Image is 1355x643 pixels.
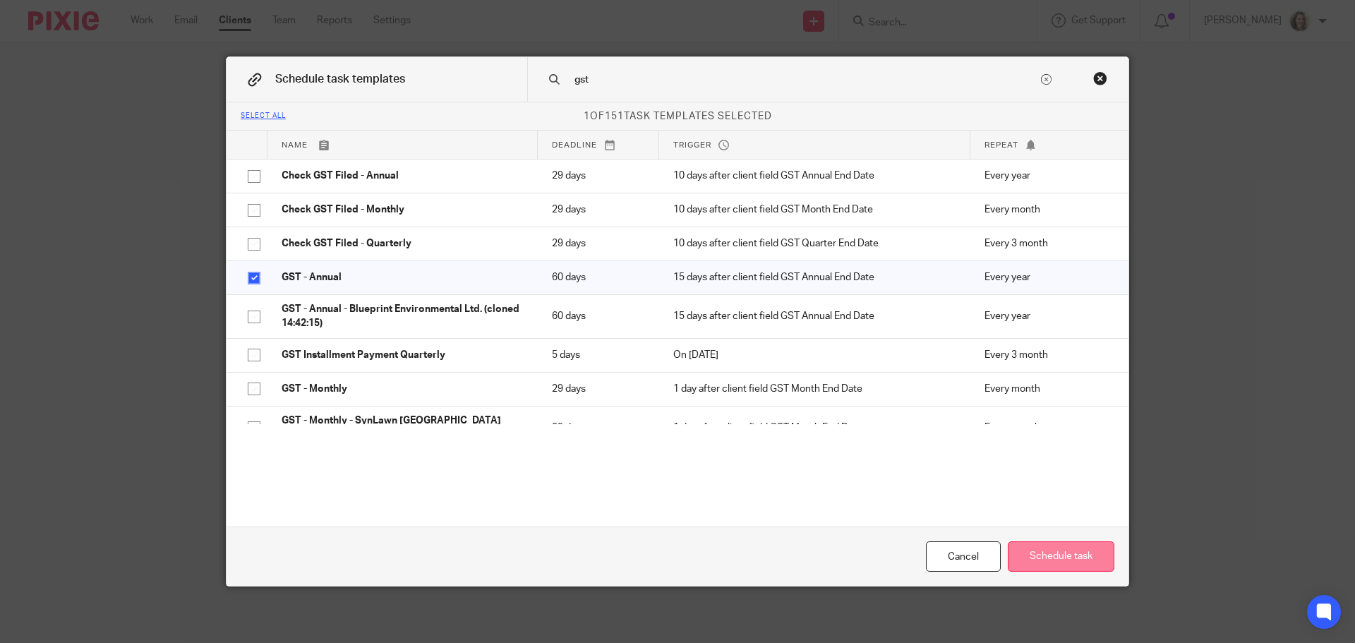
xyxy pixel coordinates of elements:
p: Check GST Filed - Monthly [282,203,524,217]
input: Search task templates... [573,72,1038,88]
p: Trigger [673,139,956,151]
p: Repeat [984,139,1107,151]
p: 29 days [552,236,645,251]
p: 15 days after client field GST Annual End Date [673,309,956,323]
span: 1 [584,112,590,121]
p: GST - Monthly - SynLawn [GEOGRAPHIC_DATA] (cloned 11:59:30) [282,414,524,443]
p: GST - Annual - Blueprint Environmental Ltd. (cloned 14:42:15) [282,302,524,331]
p: GST Installment Payment Quarterly [282,348,524,362]
p: 15 days after client field GST Annual End Date [673,270,956,284]
p: Every year [984,309,1107,323]
p: GST - Annual [282,270,524,284]
p: 1 day after client field GST Month End Date [673,421,956,435]
p: 10 days after client field GST Month End Date [673,203,956,217]
div: Select all [241,112,286,121]
p: 1 day after client field GST Month End Date [673,382,956,396]
div: Close this dialog window [1093,71,1107,85]
button: Schedule task [1008,541,1114,572]
p: Every month [984,382,1107,396]
span: 151 [605,112,624,121]
p: 10 days after client field GST Quarter End Date [673,236,956,251]
p: 29 days [552,203,645,217]
p: Every month [984,203,1107,217]
p: 60 days [552,270,645,284]
p: Every year [984,270,1107,284]
p: Check GST Filed - Annual [282,169,524,183]
p: 5 days [552,348,645,362]
p: 29 days [552,382,645,396]
p: Deadline [552,139,645,151]
span: Schedule task templates [275,73,405,85]
p: Check GST Filed - Quarterly [282,236,524,251]
p: Every year [984,169,1107,183]
p: of task templates selected [227,109,1128,124]
p: Every 3 month [984,348,1107,362]
p: 60 days [552,309,645,323]
div: Cancel [926,541,1001,572]
p: 29 days [552,169,645,183]
p: GST - Monthly [282,382,524,396]
p: 10 days after client field GST Annual End Date [673,169,956,183]
span: Name [282,141,308,149]
p: On [DATE] [673,348,956,362]
p: Every month [984,421,1107,435]
p: 29 days [552,421,645,435]
p: Every 3 month [984,236,1107,251]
